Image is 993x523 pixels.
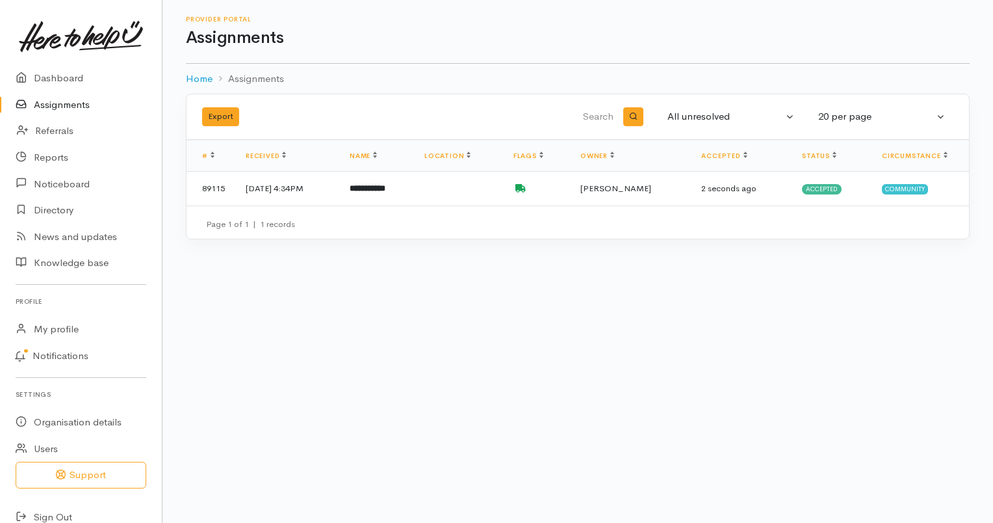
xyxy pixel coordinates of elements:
h6: Profile [16,293,146,310]
h6: Provider Portal [186,16,970,23]
a: Name [350,152,377,160]
button: Support [16,462,146,489]
a: Accepted [701,152,747,160]
small: Page 1 of 1 1 records [206,219,295,230]
a: Circumstance [882,152,948,160]
input: Search [431,101,616,133]
button: All unresolved [660,104,803,129]
a: Status [802,152,836,160]
td: 89115 [187,172,235,206]
a: # [202,152,214,160]
span: | [253,219,256,230]
a: Home [186,72,213,87]
span: Community [882,184,928,194]
td: [DATE] 4:34PM [235,172,339,206]
li: Assignments [213,72,284,87]
a: Received [246,152,286,160]
nav: breadcrumb [186,64,970,94]
a: Flags [513,152,543,160]
h6: Settings [16,386,146,403]
h1: Assignments [186,29,970,47]
button: Export [202,107,239,126]
button: 20 per page [810,104,953,129]
a: Location [424,152,471,160]
span: [PERSON_NAME] [580,183,651,194]
a: Owner [580,152,614,160]
div: 20 per page [818,109,934,124]
span: Accepted [802,184,842,194]
div: All unresolved [667,109,783,124]
time: 2 seconds ago [701,183,756,194]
